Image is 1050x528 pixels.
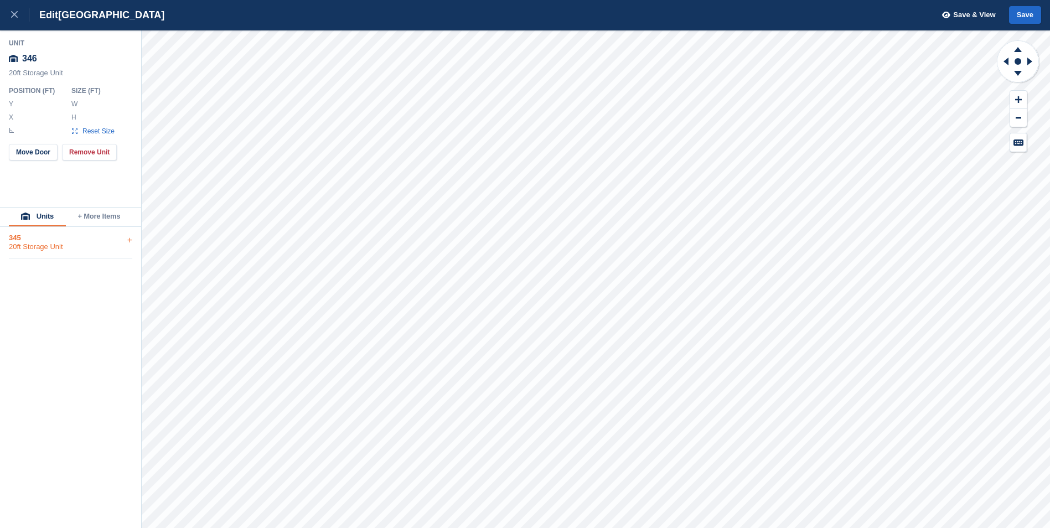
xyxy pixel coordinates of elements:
[71,86,120,95] div: Size ( FT )
[936,6,996,24] button: Save & View
[1010,91,1027,109] button: Zoom In
[9,86,63,95] div: Position ( FT )
[9,242,132,251] div: 20ft Storage Unit
[9,69,133,83] div: 20ft Storage Unit
[82,126,115,136] span: Reset Size
[127,234,132,247] div: +
[1009,6,1041,24] button: Save
[1010,133,1027,152] button: Keyboard Shortcuts
[9,227,132,258] div: 34520ft Storage Unit+
[29,8,164,22] div: Edit [GEOGRAPHIC_DATA]
[9,128,14,133] img: angle-icn.0ed2eb85.svg
[9,49,133,69] div: 346
[62,144,117,161] button: Remove Unit
[1010,109,1027,127] button: Zoom Out
[71,100,77,108] label: W
[71,113,77,122] label: H
[9,208,66,226] button: Units
[953,9,995,20] span: Save & View
[9,113,14,122] label: X
[9,100,14,108] label: Y
[9,234,132,242] div: 345
[66,208,132,226] button: + More Items
[9,39,133,48] div: Unit
[9,144,58,161] button: Move Door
